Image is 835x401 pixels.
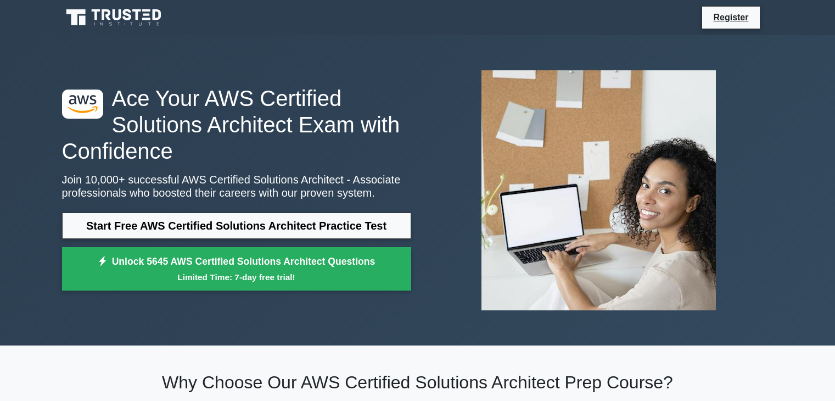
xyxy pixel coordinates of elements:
h2: Why Choose Our AWS Certified Solutions Architect Prep Course? [62,372,774,393]
small: Limited Time: 7-day free trial! [76,271,397,283]
a: Register [707,10,755,24]
a: Unlock 5645 AWS Certified Solutions Architect QuestionsLimited Time: 7-day free trial! [62,247,411,291]
p: Join 10,000+ successful AWS Certified Solutions Architect - Associate professionals who boosted t... [62,173,411,199]
a: Start Free AWS Certified Solutions Architect Practice Test [62,213,411,239]
h1: Ace Your AWS Certified Solutions Architect Exam with Confidence [62,85,411,164]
